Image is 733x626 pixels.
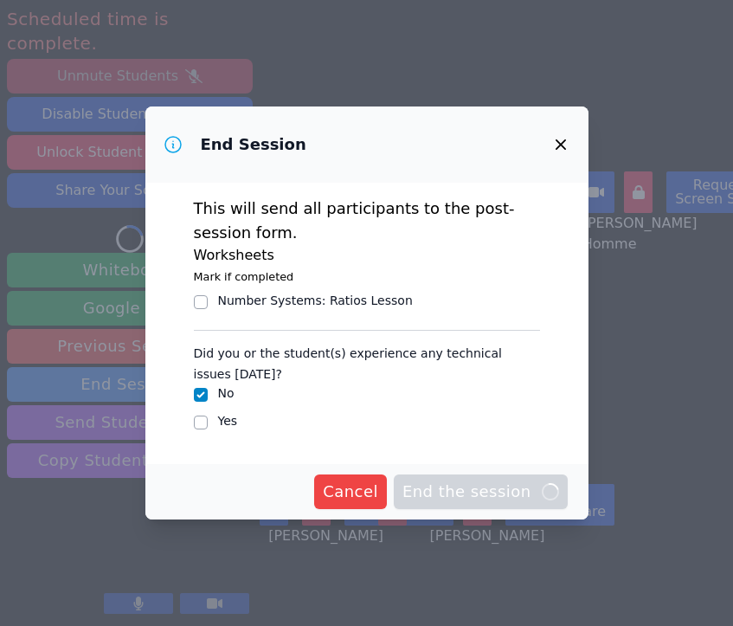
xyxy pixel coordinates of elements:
[218,292,413,309] div: Number Systems : Ratios Lesson
[402,480,559,504] span: End the session
[194,197,540,245] p: This will send all participants to the post-session form.
[201,134,306,155] h3: End Session
[194,270,294,283] small: Mark if completed
[394,474,568,509] button: End the session
[218,386,235,400] label: No
[218,414,238,428] label: Yes
[194,338,540,384] legend: Did you or the student(s) experience any technical issues [DATE]?
[194,245,540,266] h3: Worksheets
[323,480,378,504] span: Cancel
[314,474,387,509] button: Cancel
